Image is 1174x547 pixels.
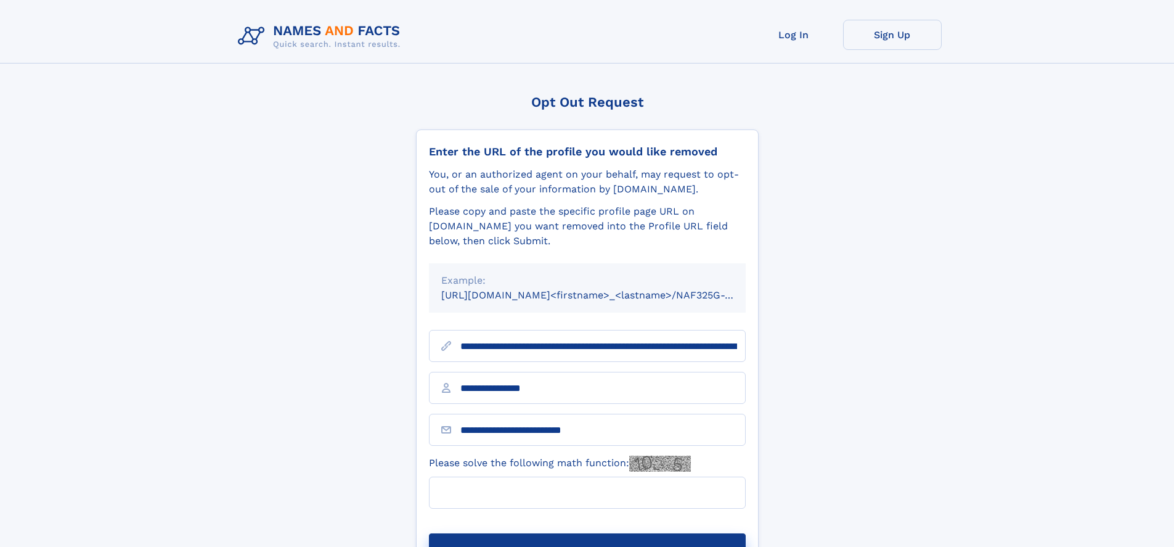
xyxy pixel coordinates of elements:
img: Logo Names and Facts [233,20,410,53]
div: Example: [441,273,733,288]
div: Enter the URL of the profile you would like removed [429,145,746,158]
div: You, or an authorized agent on your behalf, may request to opt-out of the sale of your informatio... [429,167,746,197]
a: Log In [744,20,843,50]
div: Opt Out Request [416,94,759,110]
a: Sign Up [843,20,942,50]
small: [URL][DOMAIN_NAME]<firstname>_<lastname>/NAF325G-xxxxxxxx [441,289,769,301]
label: Please solve the following math function: [429,456,691,472]
div: Please copy and paste the specific profile page URL on [DOMAIN_NAME] you want removed into the Pr... [429,204,746,249]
